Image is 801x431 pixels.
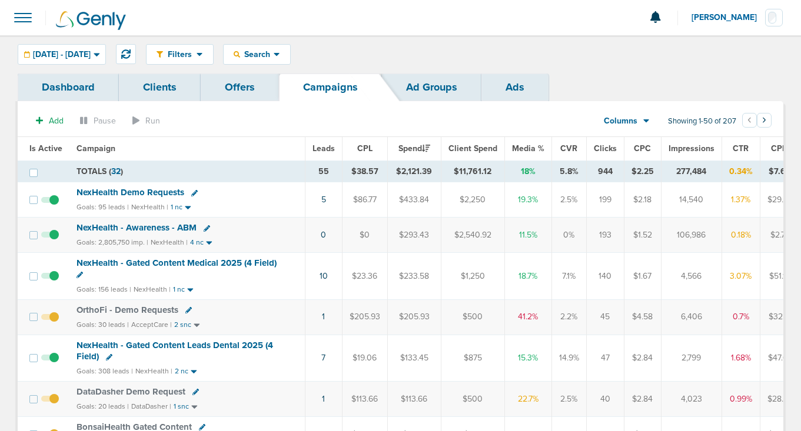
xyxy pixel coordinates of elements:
span: Campaign [77,143,115,153]
a: Ads [481,73,549,101]
span: 32 [111,166,121,176]
td: 2.5% [551,382,586,417]
span: CPM [771,143,789,153]
small: 1 nc [171,203,182,212]
td: $28.25 [760,382,800,417]
span: CPL [357,143,373,153]
td: 41.2% [504,299,551,335]
small: Goals: 20 leads | [77,402,129,411]
button: Go to next page [757,113,772,128]
td: 2.5% [551,182,586,218]
small: Goals: 95 leads | [77,203,129,212]
td: $875 [441,335,504,381]
td: 15.3% [504,335,551,381]
a: Clients [119,73,201,101]
td: $11,761.12 [441,161,504,182]
a: 7 [321,353,325,363]
img: Genly [56,11,126,30]
td: 199 [586,182,624,218]
td: 55 [305,161,342,182]
td: $113.66 [387,382,441,417]
td: 7.1% [551,253,586,299]
td: 1.37% [722,182,760,218]
span: Search [240,49,274,59]
td: 140 [586,253,624,299]
a: Ad Groups [382,73,481,101]
td: $2,540.92 [441,218,504,253]
small: 1 snc [174,402,189,411]
td: 18.7% [504,253,551,299]
td: $205.93 [387,299,441,335]
td: $23.36 [342,253,387,299]
span: Showing 1-50 of 207 [668,116,736,126]
small: Goals: 156 leads | [77,285,131,294]
td: TOTALS ( ) [69,161,305,182]
td: $113.66 [342,382,387,417]
td: 4,566 [661,253,722,299]
span: NexHealth - Gated Content Medical 2025 (4 Field) [77,258,277,268]
span: Filters [163,49,197,59]
td: $2.25 [624,161,661,182]
small: AcceptCare | [131,320,172,329]
td: 40 [586,382,624,417]
small: DataDasher | [131,402,171,410]
a: 1 [322,394,325,404]
span: DataDasher Demo Request [77,386,185,397]
small: Goals: 2,805,750 imp. | [77,238,148,247]
small: 4 nc [190,238,204,247]
td: 11.5% [504,218,551,253]
span: Impressions [669,143,714,153]
td: $293.43 [387,218,441,253]
td: $51.16 [760,253,800,299]
td: $32.15 [760,299,800,335]
td: $1.67 [624,253,661,299]
td: 193 [586,218,624,253]
td: $1.52 [624,218,661,253]
a: 5 [321,195,326,205]
td: 6,406 [661,299,722,335]
span: Add [49,116,64,126]
td: 0.18% [722,218,760,253]
button: Add [29,112,70,129]
span: Columns [604,115,637,127]
td: $47.68 [760,335,800,381]
td: 2,799 [661,335,722,381]
td: 4,023 [661,382,722,417]
small: NexHealth | [151,238,188,246]
td: 22.7% [504,382,551,417]
span: NexHealth Demo Requests [77,187,184,198]
span: Spend [398,143,430,153]
td: $2.84 [624,382,661,417]
a: 10 [320,271,328,281]
a: 0 [321,230,326,240]
span: NexHealth - Gated Content Leads Dental 2025 (4 Field) [77,340,273,362]
td: 5.8% [551,161,586,182]
span: CTR [733,143,749,153]
td: 277,484 [661,161,722,182]
td: $133.45 [387,335,441,381]
small: Goals: 30 leads | [77,320,129,329]
span: [DATE] - [DATE] [33,51,91,59]
td: 106,986 [661,218,722,253]
td: $29.84 [760,182,800,218]
ul: Pagination [742,115,772,129]
span: Leads [313,143,335,153]
small: 1 nc [173,285,185,294]
td: 1.68% [722,335,760,381]
span: CVR [560,143,577,153]
small: 2 snc [174,320,191,329]
small: 2 nc [175,367,188,376]
span: Is Active [29,143,62,153]
td: $2.74 [760,218,800,253]
td: $38.57 [342,161,387,182]
td: $500 [441,382,504,417]
td: 0.99% [722,382,760,417]
td: $19.06 [342,335,387,381]
small: NexHealth | [131,203,168,211]
span: CPC [634,143,651,153]
span: Clicks [594,143,617,153]
td: $0 [342,218,387,253]
span: Client Spend [448,143,497,153]
td: 19.3% [504,182,551,218]
span: OrthoFi - Demo Requests [77,305,178,315]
